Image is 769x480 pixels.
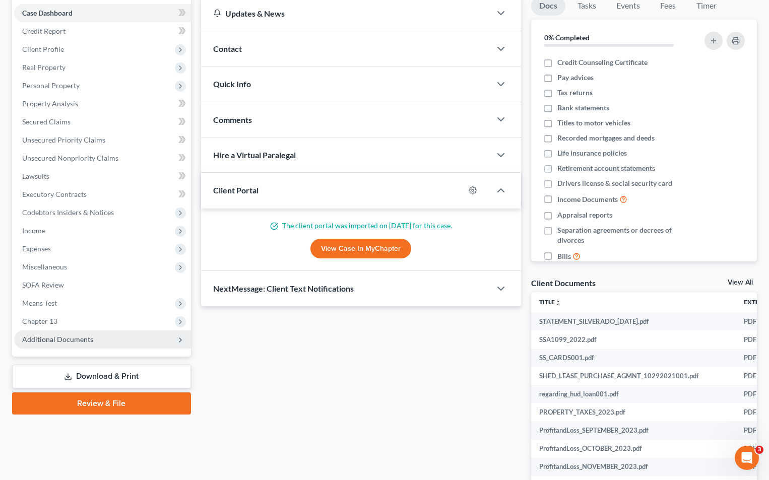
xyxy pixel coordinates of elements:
[735,446,759,470] iframe: Intercom live chat
[531,403,736,421] td: PROPERTY_TAXES_2023.pdf
[213,221,509,231] p: The client portal was imported on [DATE] for this case.
[22,135,105,144] span: Unsecured Priority Claims
[22,172,49,180] span: Lawsuits
[22,262,67,271] span: Miscellaneous
[728,279,753,286] a: View All
[22,9,73,17] span: Case Dashboard
[557,103,609,113] span: Bank statements
[531,312,736,330] td: STATEMENT_SILVERADO_[DATE].pdf
[22,226,45,235] span: Income
[755,446,763,454] span: 3
[531,458,736,476] td: ProfitandLoss_NOVEMBER_2023.pdf
[22,27,66,35] span: Credit Report
[531,367,736,385] td: SHED_LEASE_PURCHASE_AGMNT_10292021001.pdf
[14,95,191,113] a: Property Analysis
[22,99,78,108] span: Property Analysis
[531,440,736,458] td: ProfitandLoss_OCTOBER_2023.pdf
[557,73,594,83] span: Pay advices
[557,194,618,204] span: Income Documents
[14,113,191,131] a: Secured Claims
[22,117,71,126] span: Secured Claims
[22,81,80,90] span: Personal Property
[557,225,692,245] span: Separation agreements or decrees of divorces
[531,421,736,439] td: ProfitandLoss_SEPTEMBER_2023.pdf
[22,335,93,344] span: Additional Documents
[213,284,354,293] span: NextMessage: Client Text Notifications
[213,79,251,89] span: Quick Info
[14,4,191,22] a: Case Dashboard
[22,208,114,217] span: Codebtors Insiders & Notices
[557,210,612,220] span: Appraisal reports
[557,118,630,128] span: Titles to motor vehicles
[22,45,64,53] span: Client Profile
[22,299,57,307] span: Means Test
[14,22,191,40] a: Credit Report
[557,57,648,67] span: Credit Counseling Certificate
[531,278,596,288] div: Client Documents
[22,63,66,72] span: Real Property
[14,167,191,185] a: Lawsuits
[557,148,627,158] span: Life insurance policies
[557,133,655,143] span: Recorded mortgages and deeds
[22,244,51,253] span: Expenses
[555,300,561,306] i: unfold_more
[213,185,259,195] span: Client Portal
[14,185,191,203] a: Executory Contracts
[531,330,736,349] td: SSA1099_2022.pdf
[557,178,672,188] span: Drivers license & social security card
[544,33,590,42] strong: 0% Completed
[22,190,87,198] span: Executory Contracts
[557,163,655,173] span: Retirement account statements
[310,239,411,259] a: View Case in MyChapter
[539,298,561,306] a: Titleunfold_more
[213,44,242,53] span: Contact
[531,385,736,403] td: regarding_hud_loan001.pdf
[22,281,64,289] span: SOFA Review
[12,365,191,388] a: Download & Print
[14,131,191,149] a: Unsecured Priority Claims
[213,150,296,160] span: Hire a Virtual Paralegal
[12,392,191,415] a: Review & File
[213,115,252,124] span: Comments
[213,8,479,19] div: Updates & News
[557,251,571,261] span: Bills
[22,154,118,162] span: Unsecured Nonpriority Claims
[557,88,593,98] span: Tax returns
[14,149,191,167] a: Unsecured Nonpriority Claims
[22,317,57,325] span: Chapter 13
[531,349,736,367] td: SS_CARDS001.pdf
[14,276,191,294] a: SOFA Review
